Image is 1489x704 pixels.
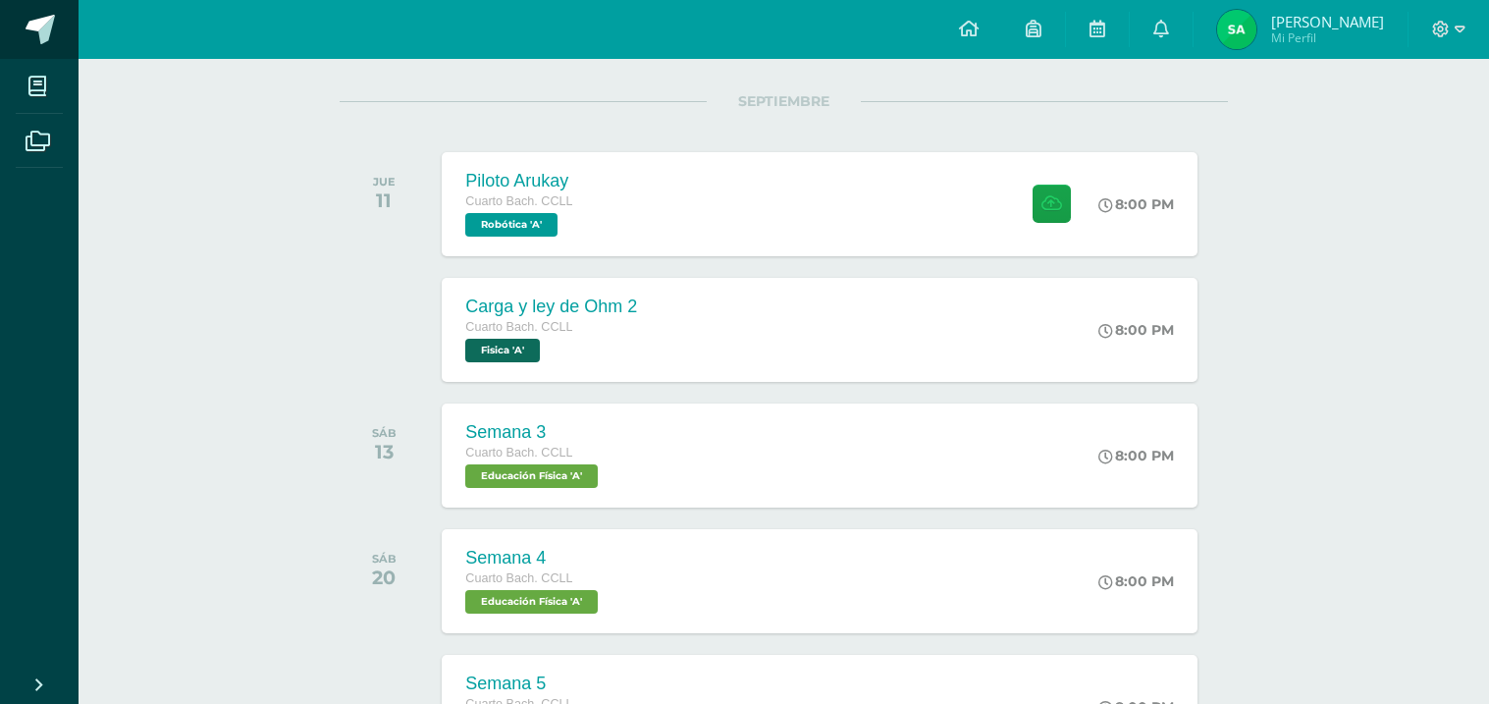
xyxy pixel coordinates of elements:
[465,590,598,614] span: Educación Física 'A'
[1098,195,1174,213] div: 8:00 PM
[372,426,397,440] div: SÁB
[465,171,572,191] div: Piloto Arukay
[373,175,396,189] div: JUE
[465,446,572,460] span: Cuarto Bach. CCLL
[372,440,397,463] div: 13
[465,339,540,362] span: Fisica 'A'
[1271,12,1384,31] span: [PERSON_NAME]
[465,320,572,334] span: Cuarto Bach. CCLL
[1098,321,1174,339] div: 8:00 PM
[372,566,397,589] div: 20
[465,194,572,208] span: Cuarto Bach. CCLL
[1098,447,1174,464] div: 8:00 PM
[465,548,603,569] div: Semana 4
[1098,572,1174,590] div: 8:00 PM
[373,189,396,212] div: 11
[372,552,397,566] div: SÁB
[1217,10,1256,49] img: 67cf154da9ae3ff06a3f907e967e67f9.png
[465,571,572,585] span: Cuarto Bach. CCLL
[465,297,637,317] div: Carga y ley de Ohm 2
[1271,29,1384,46] span: Mi Perfil
[465,213,558,237] span: Robótica 'A'
[465,674,603,694] div: Semana 5
[465,464,598,488] span: Educación Física 'A'
[707,92,861,110] span: SEPTIEMBRE
[465,422,603,443] div: Semana 3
